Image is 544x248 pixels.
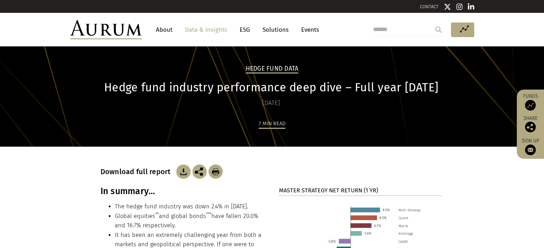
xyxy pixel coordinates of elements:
h3: Download full report [101,167,175,176]
img: Twitter icon [444,3,451,10]
div: [DATE] [101,98,442,108]
img: Sign up to our newsletter [525,145,536,155]
img: Instagram icon [456,3,463,10]
a: About [152,23,176,36]
a: CONTACT [420,4,438,9]
h2: Hedge Fund Data [246,65,299,74]
a: ESG [236,23,254,36]
a: Events [298,23,319,36]
img: Share this post [525,122,536,132]
img: Linkedin icon [468,3,474,10]
img: Aurum [70,20,142,39]
a: Funds [520,93,540,111]
div: 7 min read [259,119,285,129]
li: The hedge fund industry was down 2.4% in [DATE]. [115,202,264,211]
h3: In summary… [101,186,264,197]
img: Share this post [192,165,207,179]
h1: Hedge fund industry performance deep dive – Full year [DATE] [101,81,442,95]
a: Data & Insights [181,23,231,36]
a: Solutions [259,23,292,36]
a: Sign up [520,138,540,155]
img: Access Funds [525,100,536,111]
li: Global equities and global bonds have fallen 20.0% and 16.7% respectively. [115,212,264,231]
input: Submit [431,22,446,37]
strong: MASTER STRATEGY NET RETURN (1 YR) [279,187,378,194]
img: Download Article [176,165,191,179]
div: Share [520,116,540,132]
img: Download Article [209,165,223,179]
